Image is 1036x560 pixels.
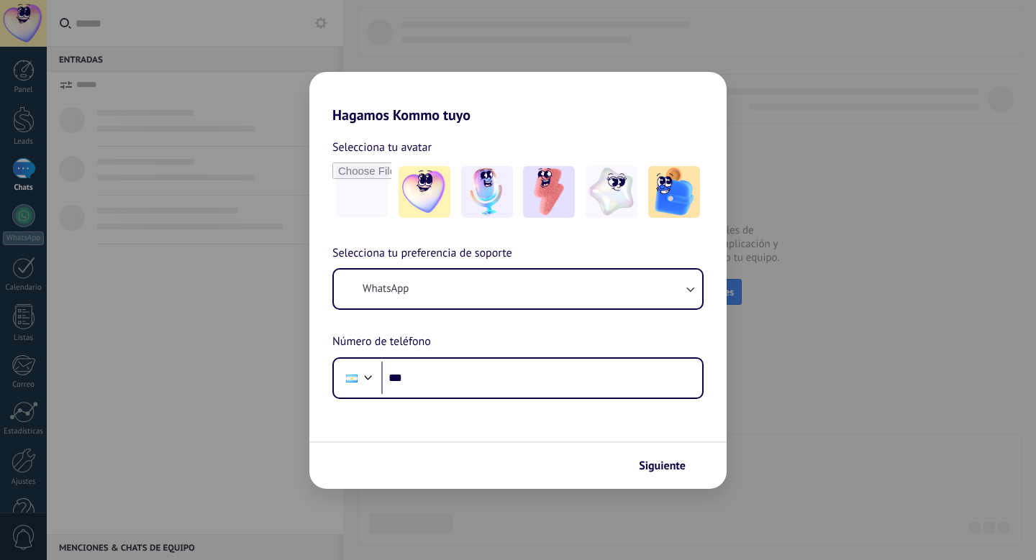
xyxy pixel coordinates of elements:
[461,166,513,218] img: -2.jpeg
[586,166,637,218] img: -4.jpeg
[309,72,727,124] h2: Hagamos Kommo tuyo
[648,166,700,218] img: -5.jpeg
[639,461,686,471] span: Siguiente
[632,454,705,478] button: Siguiente
[332,138,432,157] span: Selecciona tu avatar
[332,244,512,263] span: Selecciona tu preferencia de soporte
[338,363,365,393] div: Argentina: + 54
[332,333,431,352] span: Número de teléfono
[334,270,702,308] button: WhatsApp
[399,166,450,218] img: -1.jpeg
[363,282,409,296] span: WhatsApp
[523,166,575,218] img: -3.jpeg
